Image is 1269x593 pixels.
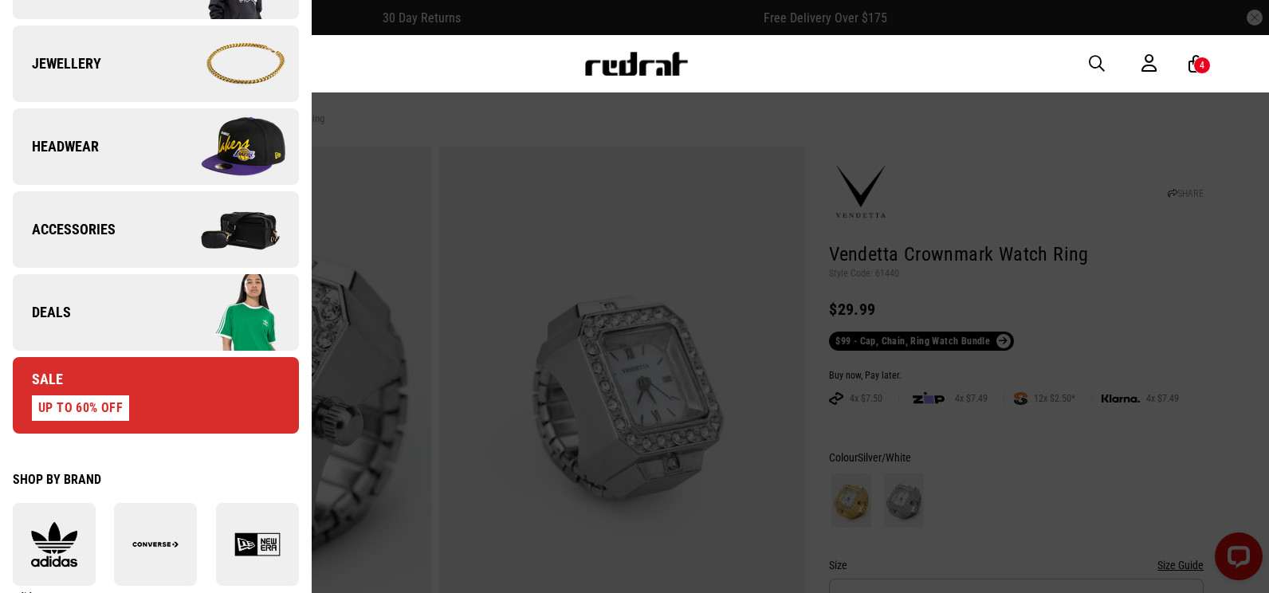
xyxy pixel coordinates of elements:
span: Jewellery [13,54,101,73]
img: Company [155,107,298,187]
a: Jewellery Company [13,26,299,102]
span: Headwear [13,137,99,156]
span: Deals [13,303,71,322]
img: New Era [216,521,299,567]
a: Deals Company [13,274,299,351]
img: Company [155,24,298,104]
div: UP TO 60% OFF [32,395,129,421]
img: Redrat logo [583,52,689,76]
img: Converse [114,521,197,567]
img: Company [155,190,298,269]
span: Sale [13,370,63,389]
div: Shop by Brand [13,472,299,487]
a: Headwear Company [13,108,299,185]
a: Sale UP TO 60% OFF [13,357,299,434]
span: Accessories [13,220,116,239]
img: Company [155,273,298,352]
button: Open LiveChat chat widget [13,6,61,54]
div: 4 [1200,60,1204,71]
img: adidas [13,521,96,567]
a: 4 [1188,56,1204,73]
a: Accessories Company [13,191,299,268]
